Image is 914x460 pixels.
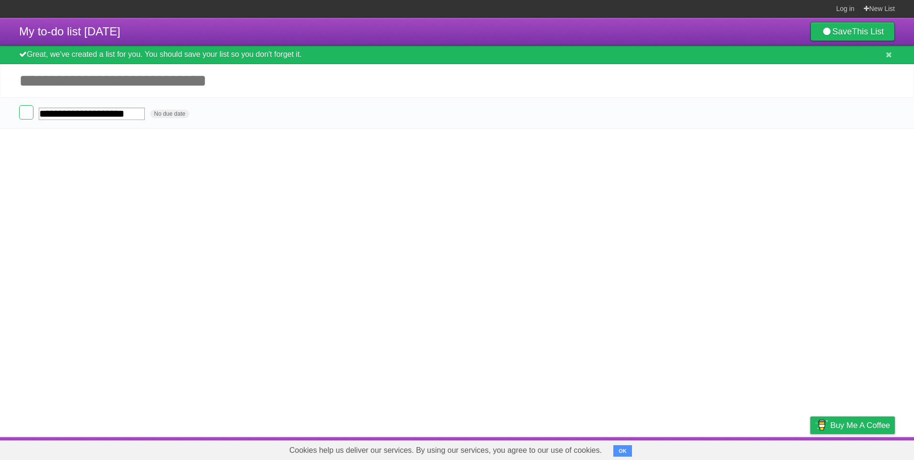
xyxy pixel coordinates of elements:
[815,417,828,433] img: Buy me a coffee
[798,439,823,458] a: Privacy
[683,439,703,458] a: About
[835,439,895,458] a: Suggest a feature
[150,110,189,118] span: No due date
[810,22,895,41] a: SaveThis List
[852,27,884,36] b: This List
[613,445,632,457] button: OK
[19,105,33,120] label: Done
[810,416,895,434] a: Buy me a coffee
[715,439,753,458] a: Developers
[765,439,786,458] a: Terms
[830,417,890,434] span: Buy me a coffee
[19,25,120,38] span: My to-do list [DATE]
[280,441,611,460] span: Cookies help us deliver our services. By using our services, you agree to our use of cookies.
